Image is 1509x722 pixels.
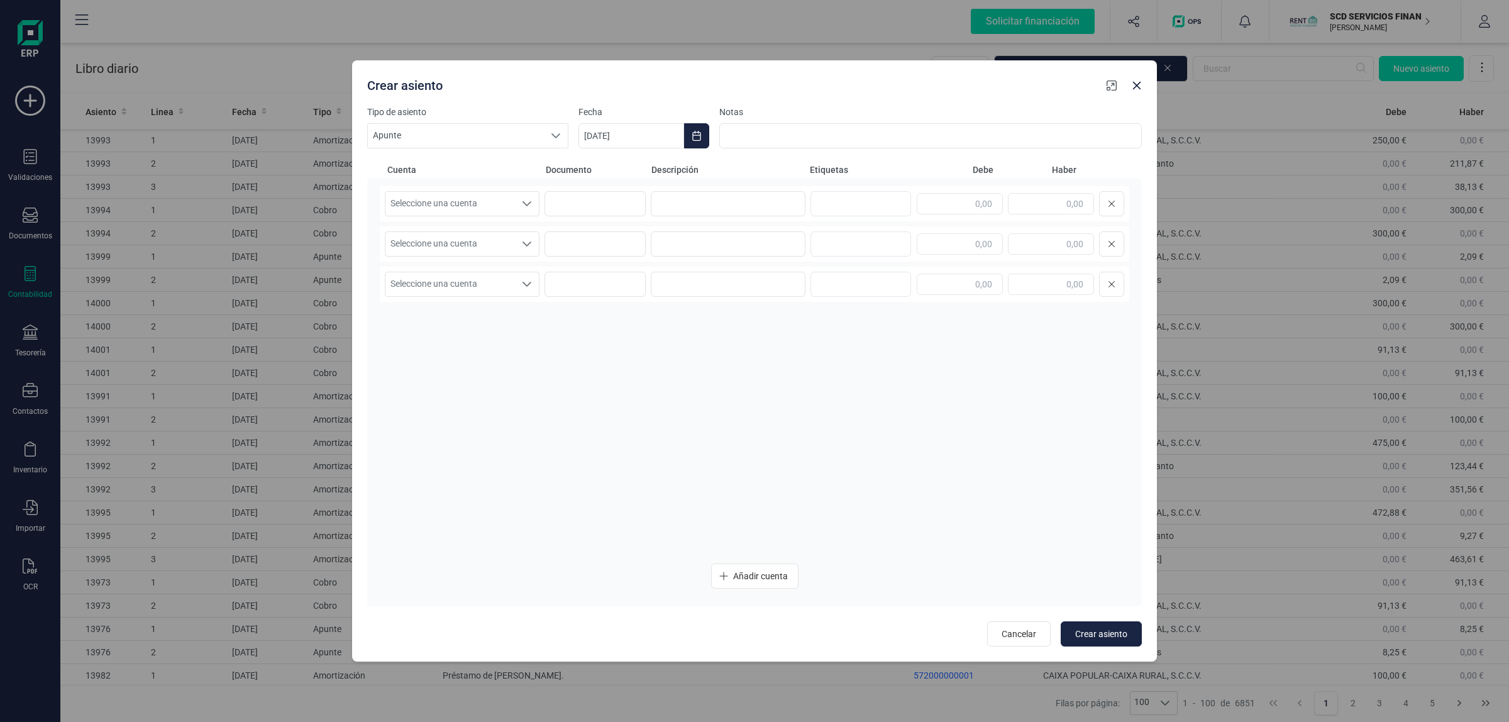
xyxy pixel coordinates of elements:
div: Seleccione una cuenta [515,272,539,296]
input: 0,00 [1008,193,1094,214]
span: Seleccione una cuenta [385,272,515,296]
button: Crear asiento [1061,621,1142,647]
div: Seleccione una cuenta [515,232,539,256]
input: 0,00 [917,274,1003,295]
span: Haber [998,164,1076,176]
input: 0,00 [917,233,1003,255]
span: Descripción [651,164,805,176]
input: 0,00 [1008,274,1094,295]
span: Crear asiento [1075,628,1127,640]
span: Seleccione una cuenta [385,232,515,256]
span: Documento [546,164,646,176]
button: Añadir cuenta [711,564,799,589]
label: Notas [719,106,1142,118]
span: Debe [915,164,993,176]
label: Fecha [578,106,709,118]
span: Seleccione una cuenta [385,192,515,216]
input: 0,00 [917,193,1003,214]
label: Tipo de asiento [367,106,568,118]
span: Cancelar [1002,628,1036,640]
span: Apunte [368,124,544,148]
div: Seleccione una cuenta [515,192,539,216]
span: Etiquetas [810,164,910,176]
input: 0,00 [1008,233,1094,255]
span: Cuenta [387,164,541,176]
span: Añadir cuenta [733,570,788,582]
div: Crear asiento [362,72,1102,94]
button: Choose Date [684,123,709,148]
button: Cancelar [987,621,1051,647]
